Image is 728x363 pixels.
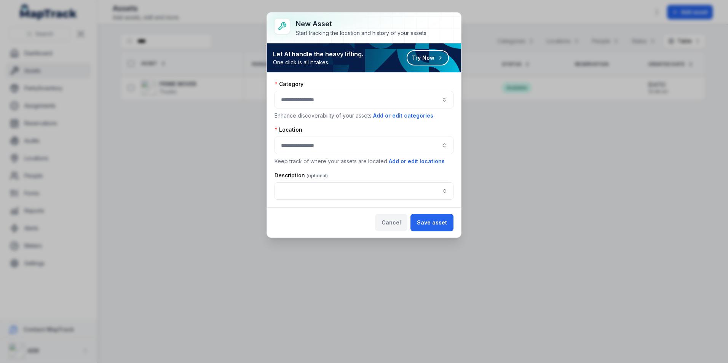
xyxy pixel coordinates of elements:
strong: Let AI handle the heavy lifting. [273,49,363,59]
button: Cancel [375,214,407,231]
p: Enhance discoverability of your assets. [275,111,453,120]
button: Save asset [410,214,453,231]
h3: New asset [296,19,428,29]
button: Add or edit locations [388,157,445,166]
button: Try Now [407,50,449,65]
span: One click is all it takes. [273,59,363,66]
label: Description [275,172,328,179]
p: Keep track of where your assets are located. [275,157,453,166]
div: Start tracking the location and history of your assets. [296,29,428,37]
input: asset-add:description-label [275,182,453,200]
label: Location [275,126,302,134]
button: Add or edit categories [373,111,434,120]
label: Category [275,80,303,88]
